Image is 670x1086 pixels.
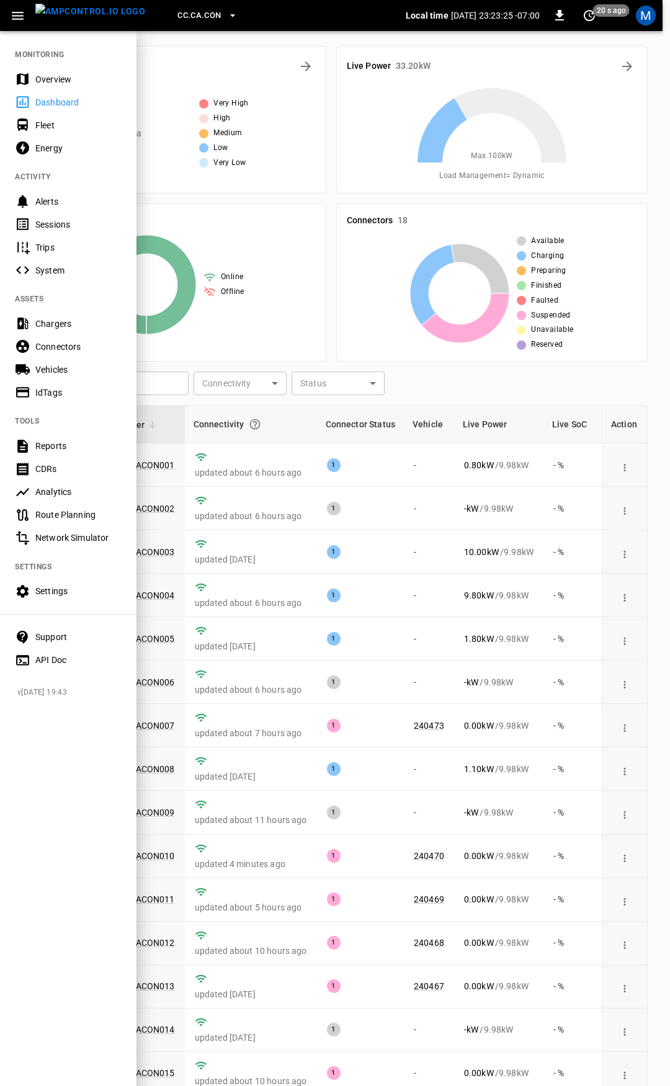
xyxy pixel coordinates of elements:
[35,631,122,643] div: Support
[406,9,449,22] p: Local time
[35,532,122,544] div: Network Simulator
[35,654,122,666] div: API Doc
[17,687,127,699] span: v [DATE] 19:43
[593,4,630,17] span: 20 s ago
[636,6,656,25] div: profile-icon
[35,585,122,597] div: Settings
[35,218,122,231] div: Sessions
[35,486,122,498] div: Analytics
[35,509,122,521] div: Route Planning
[35,463,122,475] div: CDRs
[177,9,221,23] span: CC.CA.CON
[35,4,145,19] img: ampcontrol.io logo
[35,363,122,376] div: Vehicles
[35,195,122,208] div: Alerts
[35,241,122,254] div: Trips
[35,340,122,353] div: Connectors
[35,142,122,154] div: Energy
[35,264,122,277] div: System
[579,6,599,25] button: set refresh interval
[451,9,540,22] p: [DATE] 23:23:25 -07:00
[35,119,122,131] div: Fleet
[35,386,122,399] div: IdTags
[35,96,122,109] div: Dashboard
[35,318,122,330] div: Chargers
[35,73,122,86] div: Overview
[35,440,122,452] div: Reports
